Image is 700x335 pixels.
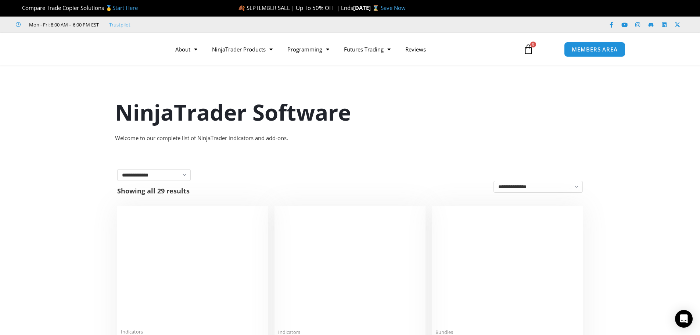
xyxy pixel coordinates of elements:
[115,133,585,143] div: Welcome to our complete list of NinjaTrader indicators and add-ons.
[16,5,22,11] img: 🏆
[238,4,353,11] span: 🍂 SEPTEMBER SALE | Up To 50% OFF | Ends
[353,4,381,11] strong: [DATE] ⌛
[27,20,99,29] span: Mon - Fri: 8:00 AM – 6:00 PM EST
[16,4,138,11] span: Compare Trade Copier Solutions 🥇
[493,181,583,193] select: Shop order
[381,4,406,11] a: Save Now
[435,210,579,325] img: Accounts Dashboard Suite
[564,42,625,57] a: MEMBERS AREA
[75,36,154,63] img: LogoAI | Affordable Indicators – NinjaTrader
[115,97,585,128] h1: NinjaTrader Software
[675,310,693,328] div: Open Intercom Messenger
[168,41,515,58] nav: Menu
[112,4,138,11] a: Start Here
[530,42,536,47] span: 0
[205,41,280,58] a: NinjaTrader Products
[280,41,337,58] a: Programming
[278,210,422,324] img: Account Risk Manager
[398,41,433,58] a: Reviews
[572,47,618,52] span: MEMBERS AREA
[121,210,265,324] img: Duplicate Account Actions
[121,329,265,335] span: Indicators
[109,20,130,29] a: Trustpilot
[512,39,545,60] a: 0
[168,41,205,58] a: About
[337,41,398,58] a: Futures Trading
[117,188,190,194] p: Showing all 29 results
